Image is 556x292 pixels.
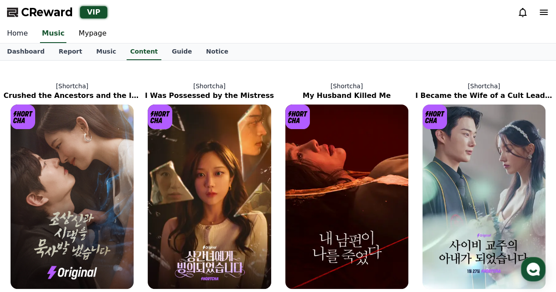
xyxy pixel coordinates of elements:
[80,6,107,18] div: VIP
[73,233,99,240] span: Messages
[199,43,236,60] a: Notice
[422,105,545,289] img: I Became the Wife of a Cult Leader
[415,82,552,90] p: [Shortcha]
[148,105,172,129] img: [object Object] Logo
[141,82,278,90] p: [Shortcha]
[141,90,278,101] h2: I Was Possessed by the Mistress
[58,219,113,241] a: Messages
[7,5,73,19] a: CReward
[165,43,199,60] a: Guide
[89,43,123,60] a: Music
[285,105,310,129] img: [object Object] Logo
[113,219,169,241] a: Settings
[22,232,38,239] span: Home
[285,105,408,289] img: My Husband Killed Me
[422,105,447,129] img: [object Object] Logo
[278,90,415,101] h2: My Husband Killed Me
[4,82,141,90] p: [Shortcha]
[72,25,113,43] a: Mypage
[127,43,161,60] a: Content
[3,219,58,241] a: Home
[51,43,89,60] a: Report
[148,105,271,289] img: I Was Possessed by the Mistress
[11,105,35,129] img: [object Object] Logo
[278,82,415,90] p: [Shortcha]
[40,25,66,43] a: Music
[4,90,141,101] h2: Crushed the Ancestors and the In-Laws
[130,232,152,239] span: Settings
[11,105,134,289] img: Crushed the Ancestors and the In-Laws
[415,90,552,101] h2: I Became the Wife of a Cult Leader
[21,5,73,19] span: CReward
